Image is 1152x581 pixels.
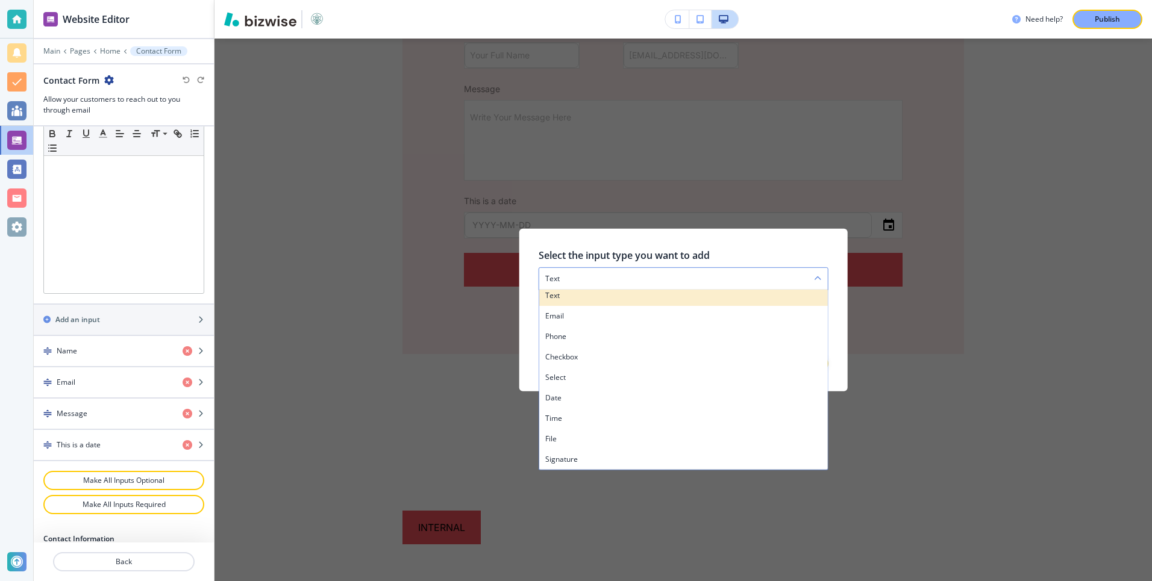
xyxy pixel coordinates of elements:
[43,471,204,490] button: Make All Inputs Optional
[43,409,52,418] img: Drag
[1095,14,1120,25] p: Publish
[130,46,187,56] button: Contact Form
[136,47,181,55] p: Contact Form
[34,399,214,430] button: DragMessage
[43,441,52,449] img: Drag
[43,533,214,544] h2: Contact Information
[43,347,52,355] img: Drag
[100,47,121,55] button: Home
[43,47,60,55] button: Main
[59,475,189,486] p: Make All Inputs Optional
[307,10,327,29] img: Your Logo
[43,495,204,514] button: Make All Inputs Required
[57,377,75,388] h4: Email
[34,305,214,335] button: Add an input
[43,378,52,387] img: Drag
[224,12,296,26] img: Bizwise Logo
[43,74,99,87] h2: Contact Form
[55,314,100,325] h2: Add an input
[53,552,195,571] button: Back
[59,499,189,510] p: Make All Inputs Required
[57,346,77,356] h4: Name
[34,430,214,461] button: DragThis is a date
[43,12,58,26] img: editor icon
[57,440,101,450] h4: This is a date
[70,47,90,55] button: Pages
[54,556,193,567] p: Back
[34,336,214,367] button: DragName
[43,94,204,116] h3: Allow your customers to reach out to you through email
[63,12,130,26] h2: Website Editor
[57,408,87,419] h4: Message
[34,367,214,399] button: DragEmail
[1072,10,1142,29] button: Publish
[1025,14,1063,25] h3: Need help?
